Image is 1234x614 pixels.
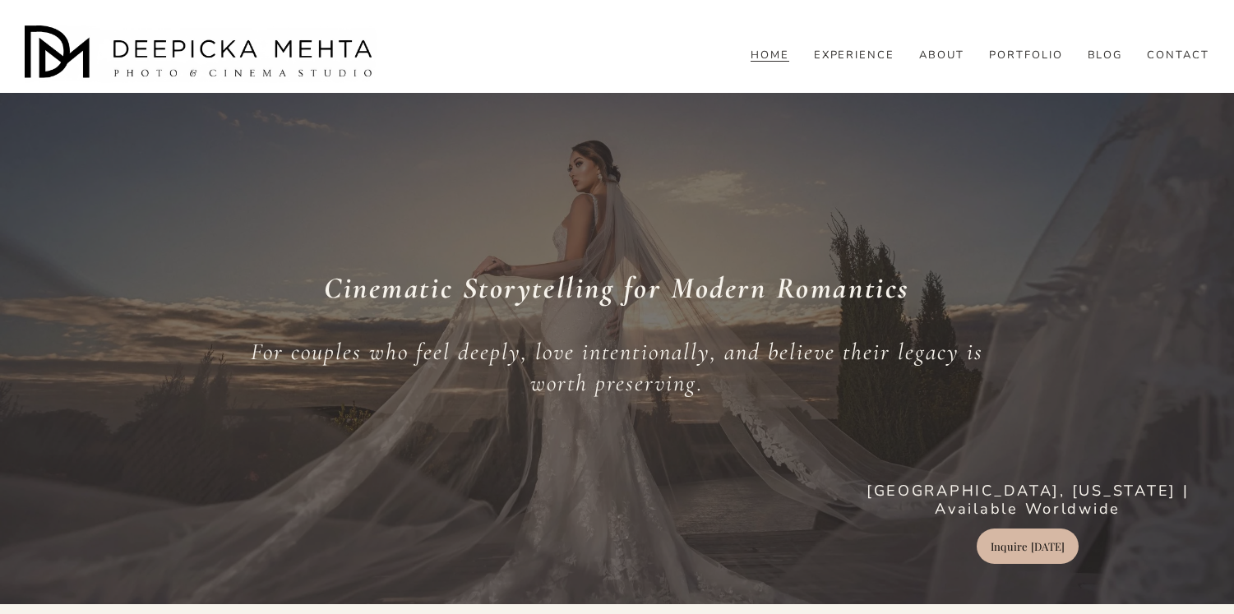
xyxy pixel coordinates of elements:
a: CONTACT [1147,48,1209,62]
img: Austin Wedding Photographer - Deepicka Mehta Photography &amp; Cinematography [25,25,378,83]
a: folder dropdown [1088,48,1123,62]
em: For couples who feel deeply, love intentionally, and believe their legacy is worth preserving. [251,338,990,397]
p: [GEOGRAPHIC_DATA], [US_STATE] | Available Worldwide [863,482,1192,519]
span: BLOG [1088,49,1123,62]
a: EXPERIENCE [814,48,895,62]
em: Cinematic Storytelling for Modern Romantics [324,270,910,306]
a: HOME [751,48,789,62]
a: PORTFOLIO [989,48,1063,62]
a: Inquire [DATE] [977,529,1079,564]
a: ABOUT [919,48,964,62]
